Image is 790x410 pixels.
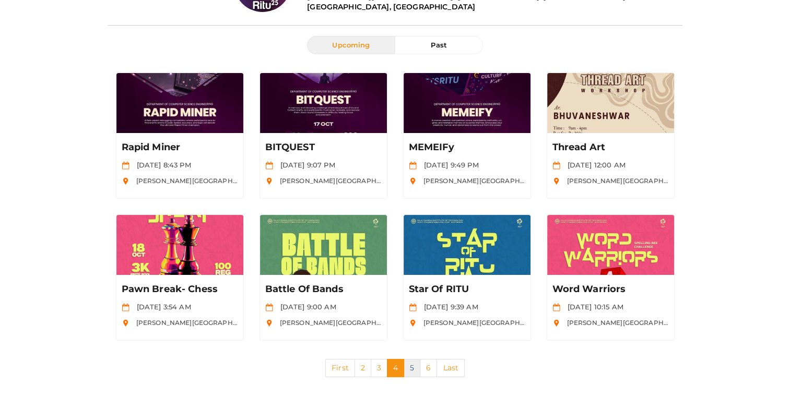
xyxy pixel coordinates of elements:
[265,162,273,170] img: calendar.svg
[275,319,708,327] span: [PERSON_NAME][GEOGRAPHIC_DATA], [GEOGRAPHIC_DATA], [GEOGRAPHIC_DATA], [GEOGRAPHIC_DATA], [GEOGRAP...
[307,36,395,54] button: Upcoming
[552,304,560,311] img: calendar.svg
[409,177,417,185] img: location.svg
[547,73,674,133] img: W5OMHKXE_small.jpeg
[131,319,564,327] span: [PERSON_NAME][GEOGRAPHIC_DATA], [GEOGRAPHIC_DATA], [GEOGRAPHIC_DATA], [GEOGRAPHIC_DATA], [GEOGRAP...
[404,359,420,377] a: 5
[122,304,129,311] img: calendar.svg
[395,36,482,54] button: Past
[419,161,479,169] span: [DATE] 9:49 PM
[552,162,560,170] img: calendar.svg
[419,303,478,311] span: [DATE] 9:39 AM
[122,177,129,185] img: location.svg
[387,359,404,377] a: 4
[275,161,335,169] span: [DATE] 9:07 PM
[122,319,129,327] img: location.svg
[325,359,355,377] a: First
[562,161,626,169] span: [DATE] 12:00 AM
[260,215,387,275] img: AFLJFK65_small.jpeg
[122,162,129,170] img: calendar.svg
[409,141,525,154] p: MEMEIFy
[404,73,530,133] img: 8AEPHVRT_small.jpeg
[431,41,447,49] span: Past
[265,177,273,185] img: location.svg
[275,177,708,185] span: [PERSON_NAME][GEOGRAPHIC_DATA], [GEOGRAPHIC_DATA], [GEOGRAPHIC_DATA], [GEOGRAPHIC_DATA], [GEOGRAP...
[404,215,530,275] img: XR0V3SZ7_small.jpeg
[265,141,382,154] p: BITQUEST
[355,359,371,377] a: 2
[131,177,564,185] span: [PERSON_NAME][GEOGRAPHIC_DATA], [GEOGRAPHIC_DATA], [GEOGRAPHIC_DATA], [GEOGRAPHIC_DATA], [GEOGRAP...
[409,319,417,327] img: location.svg
[552,283,669,296] p: Word Warriors
[132,303,191,311] span: [DATE] 3:54 AM
[409,162,417,170] img: calendar.svg
[260,73,387,133] img: GRPGPGNC_small.jpeg
[562,303,623,311] span: [DATE] 10:15 AM
[122,141,238,154] p: Rapid Miner
[116,215,243,275] img: UVVL7W9X_small.png
[122,283,238,296] p: Pawn Break- Chess
[332,41,370,49] span: Upcoming
[547,215,674,275] img: HSUVCBIO_small.png
[409,304,417,311] img: calendar.svg
[371,359,387,377] a: 3
[552,141,669,154] p: Thread Art
[265,304,273,311] img: calendar.svg
[265,319,273,327] img: location.svg
[420,359,437,377] a: 6
[275,303,336,311] span: [DATE] 9:00 AM
[116,73,243,133] img: RRREGSFN_small.jpeg
[437,359,465,377] a: Last
[132,161,191,169] span: [DATE] 8:43 PM
[409,283,525,296] p: Star of RITU
[552,177,560,185] img: location.svg
[265,283,382,296] p: Battle of Bands
[552,319,560,327] img: location.svg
